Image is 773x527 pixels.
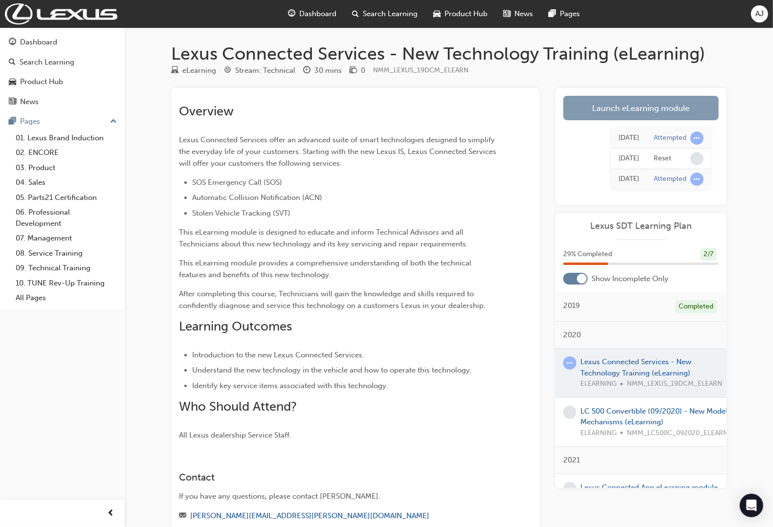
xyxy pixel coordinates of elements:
span: Stolen Vehicle Tracking (SVT) [192,209,290,218]
a: 09. Technical Training [12,261,121,276]
a: Lexus SDT Learning Plan [563,220,719,232]
span: car-icon [9,78,16,87]
span: Show Incomplete Only [592,273,668,285]
span: news-icon [504,8,511,20]
div: 0 [361,65,365,76]
div: Attempted [654,133,686,143]
div: Product Hub [20,76,63,88]
div: Search Learning [20,57,74,68]
span: Who Should Attend? [179,399,297,414]
span: clock-icon [303,66,310,75]
a: Launch eLearning module [563,96,719,120]
span: Lexus Connected Services offer an advanced suite of smart technologies designed to simplify the e... [179,135,498,168]
span: Pages [560,8,580,20]
span: Search Learning [363,8,418,20]
button: DashboardSearch LearningProduct HubNews [4,31,121,112]
a: LC 500 Convertible (09/2020) - New Model Mechanisms (eLearning) [580,407,728,427]
div: Reset [654,154,671,163]
span: guage-icon [9,38,16,47]
span: SOS Emergency Call (SOS) [192,178,282,187]
a: 02. ENCORE [12,145,121,160]
span: Overview [179,104,234,119]
a: 03. Product [12,160,121,176]
a: 04. Sales [12,175,121,190]
span: ELEARNING [580,428,617,439]
div: Email [179,510,497,522]
span: Learning resource code [373,66,468,74]
span: AJ [755,8,764,20]
span: money-icon [350,66,357,75]
a: Lexus Connected App eLearning module [580,483,718,492]
a: News [4,93,121,111]
button: Pages [4,112,121,131]
span: email-icon [179,512,186,521]
div: Duration [303,65,342,77]
a: 08. Service Training [12,246,121,261]
span: learningRecordVerb_NONE-icon [690,152,704,165]
img: Trak [5,3,117,24]
span: This eLearning module is designed to educate and inform Technical Advisors and all Technicians ab... [179,228,468,248]
a: pages-iconPages [541,4,588,24]
span: 2019 [563,300,580,311]
a: news-iconNews [496,4,541,24]
span: learningRecordVerb_NONE-icon [563,482,576,495]
div: Pages [20,116,40,127]
span: car-icon [434,8,441,20]
div: 2 / 7 [700,248,717,261]
button: AJ [751,5,768,22]
div: Thu Jul 17 2025 14:36:40 GMT+1000 (Australian Eastern Standard Time) [618,153,639,164]
span: Understand the new technology in the vehicle and how to operate this technology. [192,366,472,374]
span: Automatic Collision Notification (ACN) [192,193,322,202]
span: prev-icon [108,507,115,520]
div: Thu Jul 17 2025 14:36:41 GMT+1000 (Australian Eastern Standard Time) [618,132,639,144]
a: 01. Lexus Brand Induction [12,131,121,146]
div: Stream [224,65,295,77]
span: search-icon [353,8,359,20]
div: eLearning [182,65,216,76]
a: All Pages [12,290,121,306]
div: Dashboard [20,37,57,48]
a: [PERSON_NAME][EMAIL_ADDRESS][PERSON_NAME][DOMAIN_NAME] [190,511,429,520]
h1: Lexus Connected Services - New Technology Training (eLearning) [171,43,727,65]
a: 06. Professional Development [12,205,121,231]
div: Attempted [654,175,686,184]
div: Thu Jul 17 2025 14:35:49 GMT+1000 (Australian Eastern Standard Time) [618,174,639,185]
a: 07. Management [12,231,121,246]
span: learningRecordVerb_ATTEMPT-icon [690,173,704,186]
a: search-iconSearch Learning [345,4,426,24]
a: Dashboard [4,33,121,51]
span: Identify key service items associated with this technology. [192,381,388,390]
div: Open Intercom Messenger [740,494,763,517]
span: After completing this course, Technicians will gain the knowledge and skills required to confiden... [179,289,486,310]
div: Price [350,65,365,77]
div: News [20,96,39,108]
a: guage-iconDashboard [281,4,345,24]
span: News [515,8,533,20]
span: news-icon [9,98,16,107]
div: Completed [675,300,717,313]
span: 2020 [563,329,581,341]
span: NMM_LC500C_092020_ELEARN [627,428,728,439]
span: target-icon [224,66,231,75]
div: Type [171,65,216,77]
a: 10. TUNE Rev-Up Training [12,276,121,291]
span: pages-icon [549,8,556,20]
span: learningResourceType_ELEARNING-icon [171,66,178,75]
span: learningRecordVerb_NONE-icon [563,406,576,419]
span: 2021 [563,455,580,466]
span: guage-icon [288,8,296,20]
div: If you have any questions, please contact [PERSON_NAME]. [179,491,497,502]
a: 05. Parts21 Certification [12,190,121,205]
span: learningRecordVerb_ATTEMPT-icon [690,132,704,145]
span: up-icon [110,115,117,128]
span: Product Hub [445,8,488,20]
h3: Contact [179,472,497,483]
span: 29 % Completed [563,249,612,260]
span: Introduction to the new Lexus Connected Services. [192,351,364,359]
span: Learning Outcomes [179,319,292,334]
span: Dashboard [300,8,337,20]
span: This eLearning module provides a comprehensive understanding of both the technical features and b... [179,259,473,279]
a: Product Hub [4,73,121,91]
